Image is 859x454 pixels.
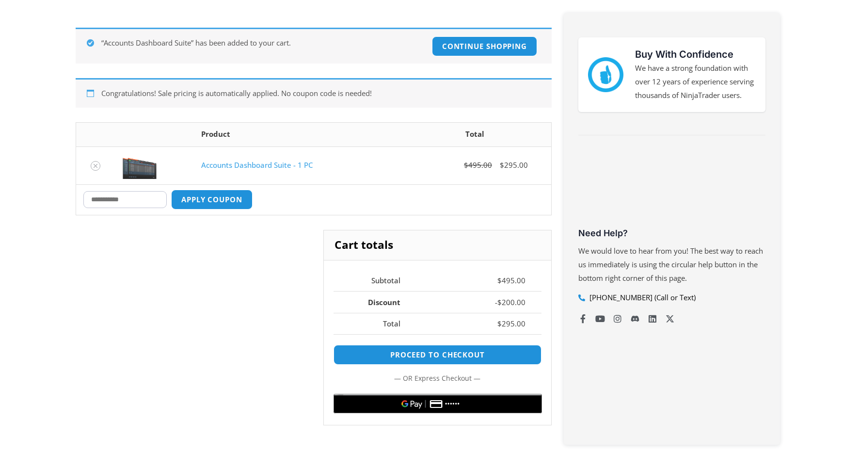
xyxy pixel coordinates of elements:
[497,319,502,328] span: $
[171,190,253,210] button: Apply coupon
[91,161,100,171] a: Remove Accounts Dashboard Suite - 1 PC from cart
[445,401,460,407] text: ••••••
[497,276,525,285] bdi: 495.00
[588,57,623,92] img: mark thumbs good 43913 | Affordable Indicators – NinjaTrader
[497,319,525,328] bdi: 295.00
[578,152,765,225] iframe: Customer reviews powered by Trustpilot
[497,276,502,285] span: $
[76,28,552,64] div: “Accounts Dashboard Suite” has been added to your cart.
[495,297,497,307] span: -
[635,62,756,102] p: We have a strong foundation with over 12 years of experience serving thousands of NinjaTrader users.
[578,246,763,283] span: We would love to hear from you! The best way to reach us immediately is using the circular help b...
[464,160,468,170] span: $
[578,227,765,239] h3: Need Help?
[398,123,551,146] th: Total
[123,152,157,179] img: Screenshot 2024-08-26 155710eeeee | Affordable Indicators – NinjaTrader
[334,291,417,313] th: Discount
[497,297,502,307] span: $
[201,160,313,170] a: Accounts Dashboard Suite - 1 PC
[334,345,541,365] a: Proceed to checkout
[334,313,417,335] th: Total
[500,160,504,170] span: $
[76,78,552,108] div: Congratulations! Sale pricing is automatically applied. No coupon code is needed!
[194,123,398,146] th: Product
[500,160,528,170] bdi: 295.00
[324,230,551,260] h2: Cart totals
[635,47,756,62] h3: Buy With Confidence
[334,270,417,292] th: Subtotal
[334,372,541,385] p: — or —
[332,390,543,391] iframe: Secure payment input frame
[464,160,492,170] bdi: 495.00
[587,291,696,305] span: [PHONE_NUMBER] (Call or Text)
[432,36,537,56] a: Continue shopping
[497,297,525,307] bdi: 200.00
[334,394,541,413] button: Buy with GPay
